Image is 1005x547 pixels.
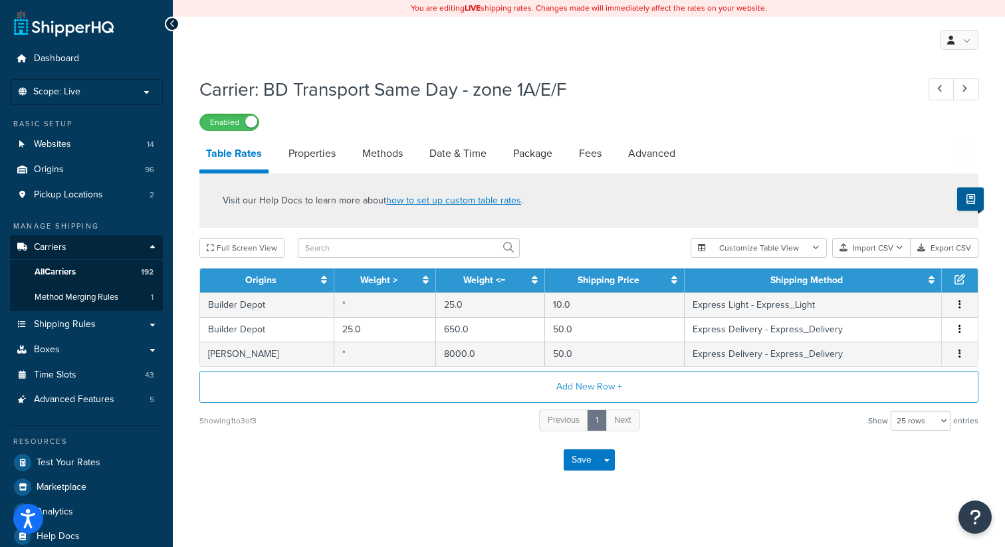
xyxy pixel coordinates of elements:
[34,189,103,201] span: Pickup Locations
[436,292,545,317] td: 25.0
[691,238,827,258] button: Customize Table View
[578,273,639,287] a: Shipping Price
[958,500,992,534] button: Open Resource Center
[685,317,942,342] td: Express Delivery - Express_Delivery
[35,292,118,303] span: Method Merging Rules
[10,221,163,232] div: Manage Shipping
[10,387,163,412] li: Advanced Features
[200,342,334,366] td: [PERSON_NAME]
[141,267,154,278] span: 192
[606,409,640,431] a: Next
[200,317,334,342] td: Builder Depot
[145,370,154,381] span: 43
[10,312,163,337] a: Shipping Rules
[10,451,163,475] a: Test Your Rates
[35,267,76,278] span: All Carriers
[770,273,843,287] a: Shipping Method
[147,139,154,150] span: 14
[34,242,66,253] span: Carriers
[10,183,163,207] a: Pickup Locations2
[10,158,163,182] li: Origins
[10,338,163,362] a: Boxes
[200,292,334,317] td: Builder Depot
[572,138,608,169] a: Fees
[957,187,984,211] button: Show Help Docs
[37,482,86,493] span: Marketplace
[10,475,163,499] a: Marketplace
[10,235,163,260] a: Carriers
[423,138,493,169] a: Date & Time
[199,371,978,403] button: Add New Row +
[465,2,481,14] b: LIVE
[621,138,682,169] a: Advanced
[10,436,163,447] div: Resources
[298,238,520,258] input: Search
[832,238,911,258] button: Import CSV
[199,238,284,258] button: Full Screen View
[10,260,163,284] a: AllCarriers192
[685,292,942,317] td: Express Light - Express_Light
[539,409,588,431] a: Previous
[34,319,96,330] span: Shipping Rules
[10,363,163,387] li: Time Slots
[199,138,269,173] a: Table Rates
[506,138,559,169] a: Package
[953,78,979,100] a: Next Record
[34,344,60,356] span: Boxes
[564,449,600,471] button: Save
[37,506,73,518] span: Analytics
[34,370,76,381] span: Time Slots
[10,158,163,182] a: Origins96
[282,138,342,169] a: Properties
[10,47,163,71] a: Dashboard
[37,531,80,542] span: Help Docs
[548,413,580,426] span: Previous
[360,273,397,287] a: Weight >
[10,132,163,157] li: Websites
[33,86,80,98] span: Scope: Live
[10,285,163,310] a: Method Merging Rules1
[200,114,259,130] label: Enabled
[34,164,64,175] span: Origins
[34,139,71,150] span: Websites
[150,189,154,201] span: 2
[10,183,163,207] li: Pickup Locations
[245,273,277,287] a: Origins
[10,387,163,412] a: Advanced Features5
[10,363,163,387] a: Time Slots43
[911,238,978,258] button: Export CSV
[545,342,685,366] td: 50.0
[145,164,154,175] span: 96
[199,411,257,430] div: Showing 1 to 3 of 3
[10,235,163,311] li: Carriers
[10,285,163,310] li: Method Merging Rules
[199,76,904,102] h1: Carrier: BD Transport Same Day - zone 1A/E/F
[386,193,521,207] a: how to set up custom table rates
[334,317,436,342] td: 25.0
[436,317,545,342] td: 650.0
[953,411,978,430] span: entries
[463,273,505,287] a: Weight <=
[356,138,409,169] a: Methods
[10,132,163,157] a: Websites14
[545,292,685,317] td: 10.0
[929,78,954,100] a: Previous Record
[150,394,154,405] span: 5
[34,394,114,405] span: Advanced Features
[614,413,631,426] span: Next
[587,409,607,431] a: 1
[10,118,163,130] div: Basic Setup
[37,457,100,469] span: Test Your Rates
[868,411,888,430] span: Show
[151,292,154,303] span: 1
[10,500,163,524] a: Analytics
[685,342,942,366] td: Express Delivery - Express_Delivery
[545,317,685,342] td: 50.0
[223,193,523,208] p: Visit our Help Docs to learn more about .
